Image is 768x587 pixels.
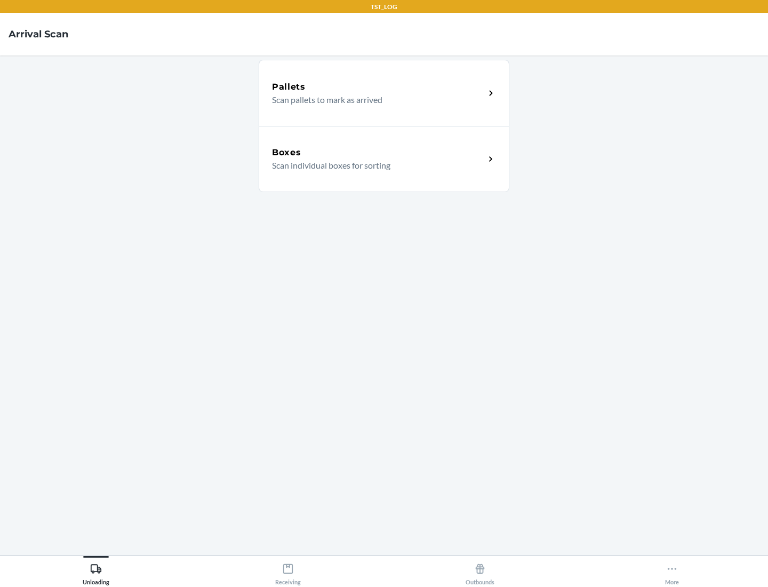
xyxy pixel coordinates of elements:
button: Outbounds [384,556,576,585]
button: Receiving [192,556,384,585]
div: Receiving [275,559,301,585]
h5: Boxes [272,146,301,159]
p: Scan individual boxes for sorting [272,159,476,172]
div: More [665,559,679,585]
div: Outbounds [466,559,494,585]
a: BoxesScan individual boxes for sorting [259,126,509,192]
button: More [576,556,768,585]
p: Scan pallets to mark as arrived [272,93,476,106]
div: Unloading [83,559,109,585]
a: PalletsScan pallets to mark as arrived [259,60,509,126]
p: TST_LOG [371,2,397,12]
h5: Pallets [272,81,306,93]
h4: Arrival Scan [9,27,68,41]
